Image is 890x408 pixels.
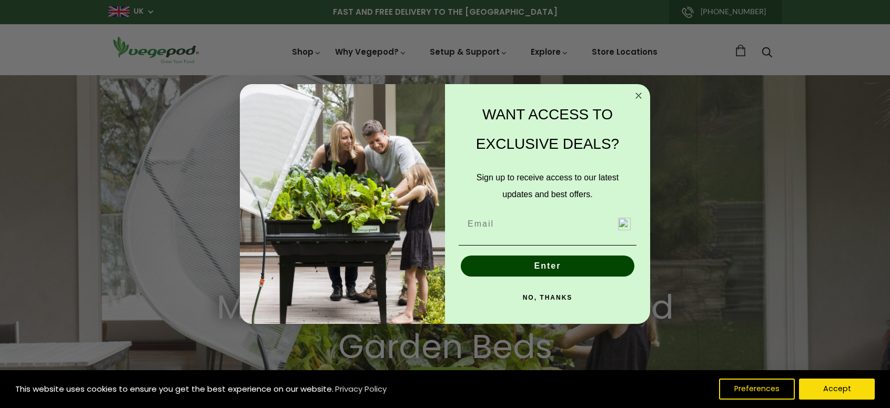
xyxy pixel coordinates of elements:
span: WANT ACCESS TO EXCLUSIVE DEALS? [476,106,619,152]
span: This website uses cookies to ensure you get the best experience on our website. [15,383,333,394]
button: Accept [799,379,875,400]
span: Sign up to receive access to our latest updates and best offers. [477,173,619,199]
a: Privacy Policy (opens in a new tab) [333,380,388,399]
button: Preferences [719,379,795,400]
button: Close dialog [632,89,645,102]
img: underline [459,245,636,246]
button: Enter [461,256,634,277]
img: e9d03583-1bb1-490f-ad29-36751b3212ff.jpeg [240,84,445,324]
button: NO, THANKS [459,287,636,308]
img: npw-badge-icon-locked.svg [618,218,631,230]
input: Email [459,213,636,234]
